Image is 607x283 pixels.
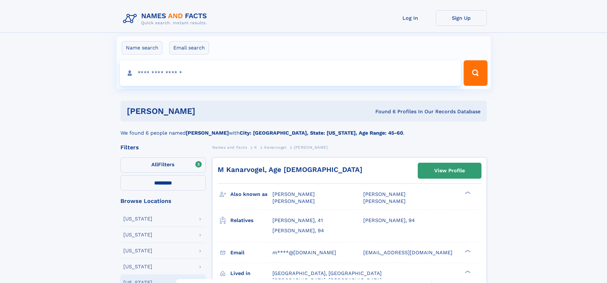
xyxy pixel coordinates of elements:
span: [GEOGRAPHIC_DATA], [GEOGRAPHIC_DATA] [272,270,382,276]
h3: Also known as [230,189,272,200]
span: [PERSON_NAME] [363,198,406,204]
a: [PERSON_NAME], 94 [363,217,415,224]
span: K [254,145,257,150]
div: Filters [120,145,206,150]
a: M Kanarvogel, Age [DEMOGRAPHIC_DATA] [218,166,362,174]
span: [PERSON_NAME] [272,191,315,197]
div: [US_STATE] [123,264,152,269]
span: Kanarvogel [264,145,286,150]
div: We found 6 people named with . [120,122,487,137]
label: Filters [120,157,206,173]
span: [PERSON_NAME] [272,198,315,204]
span: All [151,161,158,168]
div: [US_STATE] [123,232,152,237]
h3: Relatives [230,215,272,226]
b: City: [GEOGRAPHIC_DATA], State: [US_STATE], Age Range: 45-60 [240,130,403,136]
h3: Lived in [230,268,272,279]
h1: [PERSON_NAME] [127,107,285,115]
div: Found 6 Profiles In Our Records Database [285,108,481,115]
a: Names and Facts [212,143,247,151]
a: View Profile [418,163,481,178]
div: [US_STATE] [123,216,152,221]
div: ❯ [463,249,471,253]
img: Logo Names and Facts [120,10,212,27]
a: K [254,143,257,151]
h3: Email [230,247,272,258]
div: Browse Locations [120,198,206,204]
a: Sign Up [436,10,487,26]
div: ❯ [463,191,471,195]
input: search input [120,60,461,86]
b: [PERSON_NAME] [186,130,229,136]
label: Name search [122,41,163,55]
a: Log In [385,10,436,26]
div: View Profile [434,163,465,178]
span: [PERSON_NAME] [294,145,328,150]
div: [US_STATE] [123,248,152,253]
a: [PERSON_NAME], 94 [272,227,324,234]
span: [PERSON_NAME] [363,191,406,197]
button: Search Button [464,60,487,86]
label: Email search [169,41,209,55]
a: Kanarvogel [264,143,286,151]
a: [PERSON_NAME], 41 [272,217,323,224]
span: [EMAIL_ADDRESS][DOMAIN_NAME] [363,249,452,256]
div: ❯ [463,270,471,274]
